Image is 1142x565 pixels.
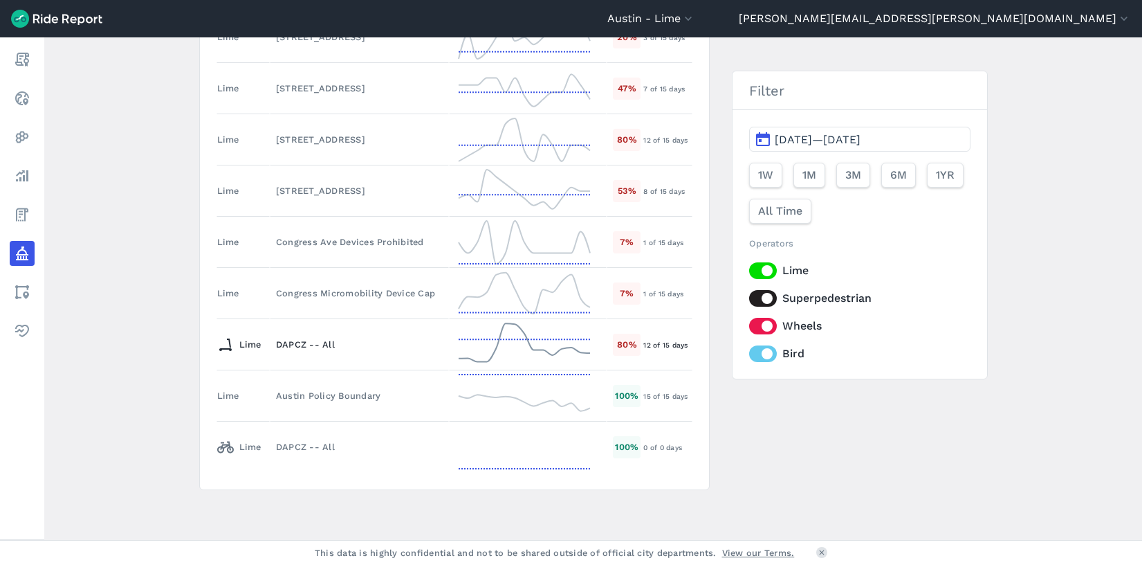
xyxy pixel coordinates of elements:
[607,10,695,27] button: Austin - Lime
[217,82,239,95] div: Lime
[217,436,261,458] div: Lime
[758,167,773,183] span: 1W
[802,167,816,183] span: 1M
[749,290,970,307] label: Superpedestrian
[10,163,35,188] a: Analyze
[927,163,964,188] button: 1YR
[793,163,825,188] button: 1M
[276,235,443,249] div: Congress Ave Devices Prohibited
[643,339,692,351] div: 12 of 15 days
[836,163,870,188] button: 3M
[10,241,35,266] a: Policy
[775,133,860,146] span: [DATE]—[DATE]
[749,262,970,279] label: Lime
[276,82,443,95] div: [STREET_ADDRESS]
[749,346,970,362] label: Bird
[217,30,239,44] div: Lime
[749,238,793,249] span: Operators
[722,546,795,559] a: View our Terms.
[643,287,692,300] div: 1 of 15 days
[10,280,35,305] a: Areas
[217,389,239,402] div: Lime
[10,125,35,150] a: Heatmaps
[749,127,970,152] button: [DATE]—[DATE]
[217,133,239,146] div: Lime
[845,167,861,183] span: 3M
[217,184,239,197] div: Lime
[643,82,692,95] div: 7 of 15 days
[10,47,35,72] a: Report
[643,31,692,44] div: 3 of 15 days
[276,30,443,44] div: [STREET_ADDRESS]
[613,26,641,48] div: 20 %
[643,441,692,454] div: 0 of 0 days
[758,203,802,219] span: All Time
[217,334,261,356] div: Lime
[613,231,641,253] div: 7 %
[276,287,443,300] div: Congress Micromobility Device Cap
[613,436,641,458] div: 100 %
[217,287,239,300] div: Lime
[936,167,955,183] span: 1YR
[613,282,641,304] div: 7 %
[613,78,641,99] div: 47 %
[276,133,443,146] div: [STREET_ADDRESS]
[276,338,443,351] div: DAPCZ -- All
[276,440,443,454] div: DAPCZ -- All
[643,185,692,197] div: 8 of 15 days
[11,10,102,28] img: Ride Report
[613,129,641,150] div: 80 %
[643,134,692,146] div: 12 of 15 days
[643,236,692,249] div: 1 of 15 days
[613,334,641,355] div: 80 %
[10,202,35,227] a: Fees
[10,86,35,111] a: Realtime
[739,10,1131,27] button: [PERSON_NAME][EMAIL_ADDRESS][PERSON_NAME][DOMAIN_NAME]
[276,184,443,197] div: [STREET_ADDRESS]
[643,390,692,402] div: 15 of 15 days
[749,318,970,334] label: Wheels
[613,385,641,406] div: 100 %
[10,319,35,343] a: Health
[276,389,443,402] div: Austin Policy Boundary
[217,235,239,249] div: Lime
[881,163,916,188] button: 6M
[613,180,641,201] div: 53 %
[749,163,782,188] button: 1W
[749,199,811,224] button: All Time
[890,167,907,183] span: 6M
[733,71,986,110] h3: Filter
